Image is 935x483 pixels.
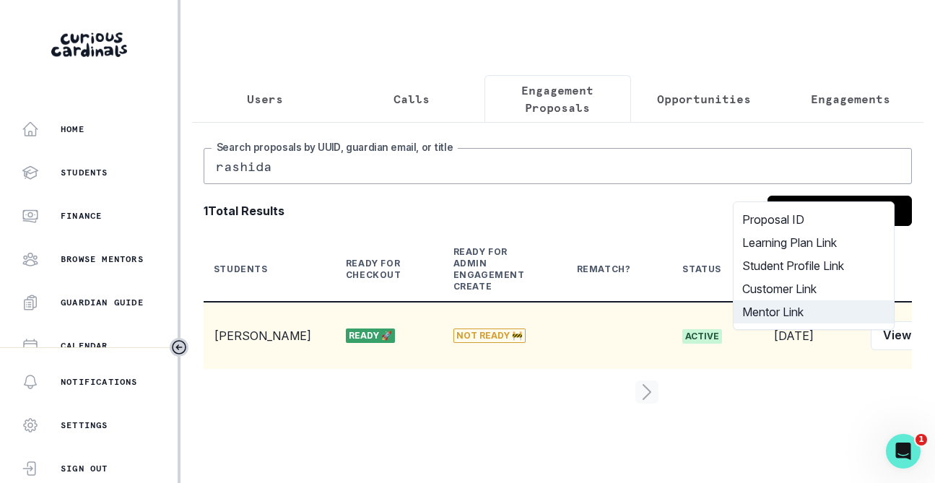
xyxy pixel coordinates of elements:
p: Students [61,167,108,178]
button: Learning Plan Link [734,231,894,254]
p: Engagement Proposals [497,82,619,116]
button: View [871,321,923,350]
span: active [682,329,722,344]
button: Proposal ID [734,208,894,231]
p: Users [247,90,283,108]
td: [PERSON_NAME] [196,302,329,369]
p: Notifications [61,376,138,388]
button: Customer Link [734,277,894,300]
span: 1 [916,434,927,445]
p: Settings [61,419,108,431]
p: Calls [393,90,430,108]
span: Not Ready 🚧 [453,328,526,343]
a: Create Proposal [767,196,912,226]
div: Status [682,264,721,275]
p: Finance [61,210,102,222]
button: Toggle sidebar [170,338,188,357]
div: Rematch? [577,264,631,275]
p: Home [61,123,84,135]
div: Ready for Checkout [346,258,401,281]
span: Ready 🚀 [346,328,395,343]
button: Student Profile Link [734,254,894,277]
b: 1 Total Results [204,202,284,219]
p: Engagements [811,90,890,108]
iframe: Intercom live chat [886,434,921,469]
p: Sign Out [61,463,108,474]
button: Mentor Link [734,300,894,323]
p: Calendar [61,340,108,352]
p: Browse Mentors [61,253,144,265]
div: Ready for Admin Engagement Create [453,246,525,292]
td: [DATE] [756,302,853,369]
img: Curious Cardinals Logo [51,32,127,57]
p: Guardian Guide [61,297,144,308]
p: Opportunities [657,90,751,108]
div: Students [214,264,268,275]
svg: page right [635,380,658,404]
